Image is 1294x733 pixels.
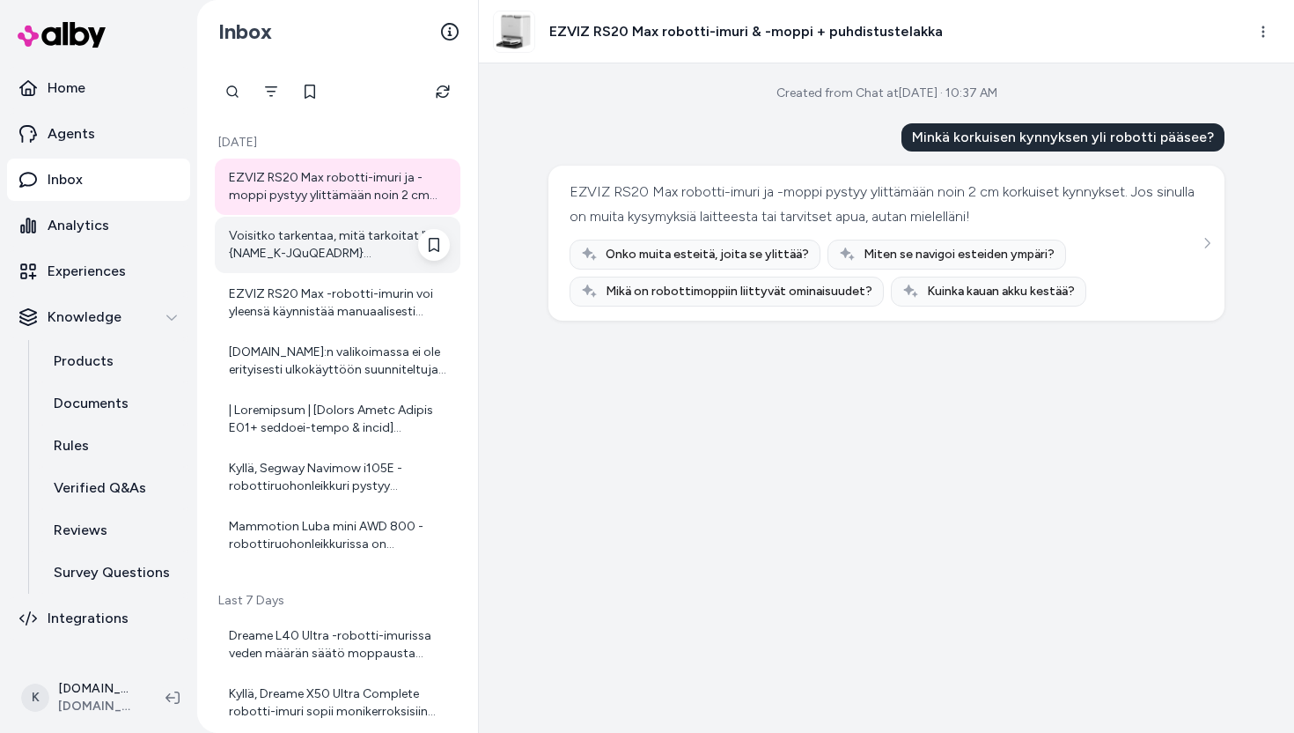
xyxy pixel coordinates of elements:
[48,123,95,144] p: Agents
[229,402,450,437] div: | Loremipsum | [Dolors Ametc Adipis E01+ seddoei-tempo & incid](utlab://etd.magnaali.en/adminimv/...
[229,169,450,204] div: EZVIZ RS20 Max robotti-imuri ja -moppi pystyy ylittämään noin 2 cm korkuiset kynnykset. Jos sinul...
[21,684,49,712] span: K
[215,134,460,152] p: [DATE]
[7,597,190,640] a: Integrations
[54,393,129,414] p: Documents
[48,261,126,282] p: Experiences
[229,285,450,321] div: EZVIZ RS20 Max -robotti-imurin voi yleensä käynnistää manuaalisesti robotin omasta painikkeesta, ...
[54,435,89,456] p: Rules
[36,340,190,382] a: Products
[606,283,872,300] span: Mikä on robottimoppiin liittyvät ominaisuudet?
[494,11,534,52] img: EZVIZ_RS20_Max_main_1.jpg
[7,296,190,338] button: Knowledge
[7,159,190,201] a: Inbox
[215,507,460,564] a: Mammotion Luba mini AWD 800 -robottiruohonleikkurissa on automaattinen valaistus, joka aktivoituu...
[218,19,272,45] h2: Inbox
[254,74,289,109] button: Filter
[215,275,460,331] a: EZVIZ RS20 Max -robotti-imurin voi yleensä käynnistää manuaalisesti robotin omasta painikkeesta, ...
[229,227,450,263] div: Voisitko tarkentaa, mitä tarkoitat "{NAME_K-JQuQEADRM}[DEMOGRAPHIC_DATA] käytössä"? Haluatko tiet...
[229,460,450,495] div: Kyllä, Segway Navimow i105E -robottiruohonleikkuri pystyy leikkaamaan useita erillisiä leikkuualu...
[215,675,460,731] a: Kyllä, Dreame X50 Ultra Complete robotti-imuri sopii monikerroksisiin asuntoihin. Laitteen muisti...
[58,698,137,715] span: [DOMAIN_NAME]
[776,85,997,102] div: Created from Chat at [DATE] · 10:37 AM
[48,215,109,236] p: Analytics
[864,246,1055,263] span: Miten se navigoi esteiden ympäri?
[1196,233,1217,254] button: See more
[54,351,114,372] p: Products
[7,113,190,155] a: Agents
[606,246,809,263] span: Onko muita esteitä, joita se ylittää?
[48,307,121,328] p: Knowledge
[18,22,106,48] img: alby Logo
[901,123,1224,152] div: Minkä korkuisen kynnyksen yli robotti pääsee?
[215,449,460,506] a: Kyllä, Segway Navimow i105E -robottiruohonleikkuri pystyy leikkaamaan useita erillisiä leikkuualu...
[7,250,190,292] a: Experiences
[229,344,450,379] div: [DOMAIN_NAME]:n valikoimassa ei ole erityisesti ulkokäyttöön suunniteltuja robotti-imureita. Usei...
[229,685,450,721] div: Kyllä, Dreame X50 Ultra Complete robotti-imuri sopii monikerroksisiin asuntoihin. Laitteen muisti...
[549,21,943,42] h3: EZVIZ RS20 Max robotti-imuri & -moppi + puhdistustelakka
[570,180,1199,229] div: EZVIZ RS20 Max robotti-imuri ja -moppi pystyy ylittämään noin 2 cm korkuiset kynnykset. Jos sinul...
[58,680,137,698] p: [DOMAIN_NAME] Shopify
[215,217,460,273] a: Voisitko tarkentaa, mitä tarkoitat "{NAME_K-JQuQEADRM}[DEMOGRAPHIC_DATA] käytössä"? Haluatko tiet...
[11,670,151,726] button: K[DOMAIN_NAME] Shopify[DOMAIN_NAME]
[229,627,450,663] div: Dreame L40 Ultra -robotti-imurissa veden määrän säätö moppausta varten onnistuu mobiilisovellukse...
[54,562,170,583] p: Survey Questions
[48,169,83,190] p: Inbox
[215,333,460,389] a: [DOMAIN_NAME]:n valikoimassa ei ole erityisesti ulkokäyttöön suunniteltuja robotti-imureita. Usei...
[36,552,190,594] a: Survey Questions
[7,67,190,109] a: Home
[7,204,190,247] a: Analytics
[54,520,107,541] p: Reviews
[425,74,460,109] button: Refresh
[48,78,85,99] p: Home
[36,467,190,509] a: Verified Q&As
[215,391,460,448] a: | Loremipsum | [Dolors Ametc Adipis E01+ seddoei-tempo & incid](utlab://etd.magnaali.en/adminimv/...
[215,159,460,215] a: EZVIZ RS20 Max robotti-imuri ja -moppi pystyy ylittämään noin 2 cm korkuiset kynnykset. Jos sinul...
[54,478,146,499] p: Verified Q&As
[36,509,190,552] a: Reviews
[36,425,190,467] a: Rules
[927,283,1075,300] span: Kuinka kauan akku kestää?
[36,382,190,425] a: Documents
[229,518,450,553] div: Mammotion Luba mini AWD 800 -robottiruohonleikkurissa on automaattinen valaistus, joka aktivoituu...
[215,617,460,673] a: Dreame L40 Ultra -robotti-imurissa veden määrän säätö moppausta varten onnistuu mobiilisovellukse...
[215,592,460,610] p: Last 7 Days
[48,608,129,629] p: Integrations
